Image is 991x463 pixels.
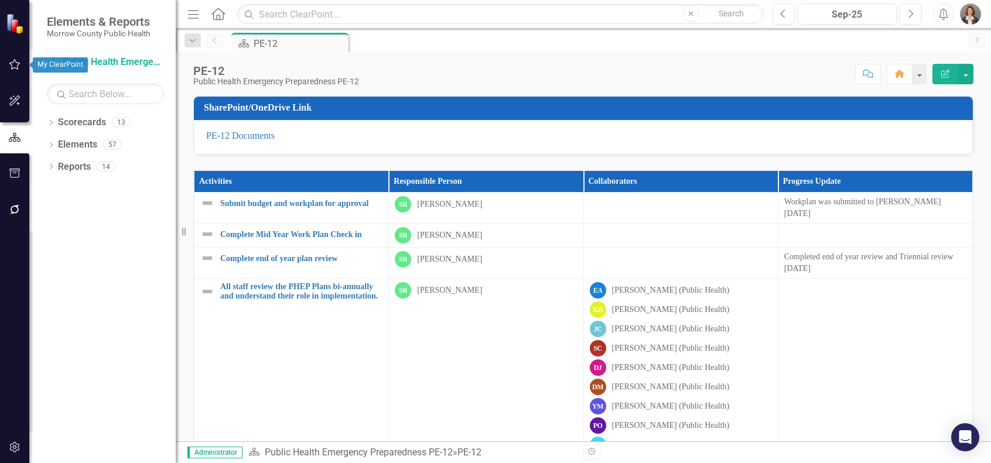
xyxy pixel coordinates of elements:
div: JC [590,321,606,337]
div: [PERSON_NAME] [417,284,482,296]
div: KB [590,301,606,318]
td: Double-Click to Edit [778,193,972,224]
div: [PERSON_NAME] (Public Health) [612,362,730,373]
div: [PERSON_NAME] (Public Health) [612,342,730,354]
p: Workplan was submitted to [PERSON_NAME] [DATE] [784,196,966,220]
div: [PERSON_NAME] (Public Health) [612,304,730,315]
div: My ClearPoint [33,57,88,73]
h3: SharePoint/OneDrive Link [204,102,967,113]
a: Elements [58,138,97,152]
a: Scorecards [58,116,106,129]
td: Double-Click to Edit [778,224,972,248]
a: Public Health Emergency Preparedness PE-12 [265,447,453,458]
td: Double-Click to Edit Right Click for Context Menu [194,248,389,279]
input: Search Below... [47,84,164,104]
div: » [248,446,575,459]
div: [PERSON_NAME] (Public Health) [612,439,730,451]
div: [PERSON_NAME] [417,198,482,210]
div: DM [590,379,606,395]
img: Not Defined [200,251,214,265]
td: Double-Click to Edit Right Click for Context Menu [194,193,389,224]
span: Administrator [187,447,242,458]
button: Search [702,6,761,22]
td: Double-Click to Edit Right Click for Context Menu [194,224,389,248]
div: [PERSON_NAME] [417,253,482,265]
td: Double-Click to Edit [583,193,778,224]
div: [PERSON_NAME] (Public Health) [612,400,730,412]
div: 57 [103,140,122,150]
img: Not Defined [200,227,214,241]
a: Public Health Emergency Preparedness PE-12 [47,56,164,69]
td: Double-Click to Edit [389,193,583,224]
a: All staff review the PHEP Plans bi-annually and understand their role in implementation. [220,282,382,300]
div: ST [590,437,606,453]
a: Complete end of year plan review [220,254,382,263]
td: Double-Click to Edit [389,248,583,279]
button: Sep-25 [798,4,897,25]
div: PE-12 [193,64,359,77]
div: SR [395,227,411,243]
img: ClearPoint Strategy [6,13,26,34]
td: Double-Click to Edit [583,248,778,279]
div: DJ [590,359,606,376]
div: SR [395,282,411,299]
img: Robin Canaday [960,4,981,25]
a: Reports [58,160,91,174]
span: Search [719,9,744,18]
div: Public Health Emergency Preparedness PE-12 [193,77,359,86]
div: [PERSON_NAME] [417,229,482,241]
div: SC [590,340,606,356]
a: Complete Mid Year Work Plan Check in [220,230,382,239]
td: Double-Click to Edit [583,224,778,248]
input: Search ClearPoint... [237,4,764,25]
div: 14 [97,162,115,172]
div: PO [590,417,606,434]
div: SR [395,251,411,267]
div: EA [590,282,606,299]
div: Sep-25 [802,8,893,22]
div: SR [395,196,411,212]
span: Elements & Reports [47,15,150,29]
div: [PERSON_NAME] (Public Health) [612,420,730,431]
img: Not Defined [200,196,214,210]
div: Open Intercom Messenger [951,423,979,451]
img: Not Defined [200,284,214,299]
div: [PERSON_NAME] (Public Health) [612,284,730,296]
small: Morrow County Public Health [47,29,150,38]
a: PE-12 Documents [206,131,275,140]
div: YM [590,398,606,414]
div: [PERSON_NAME] (Public Health) [612,323,730,335]
div: PE-12 [457,447,481,458]
td: Double-Click to Edit [389,224,583,248]
div: [PERSON_NAME] (Public Health) [612,381,730,393]
div: PE-12 [254,36,346,51]
div: 13 [112,118,131,128]
a: Submit budget and workplan for approval [220,199,382,208]
td: Double-Click to Edit [778,248,972,279]
p: Completed end of year review and Triennial review [DATE] [784,251,966,275]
